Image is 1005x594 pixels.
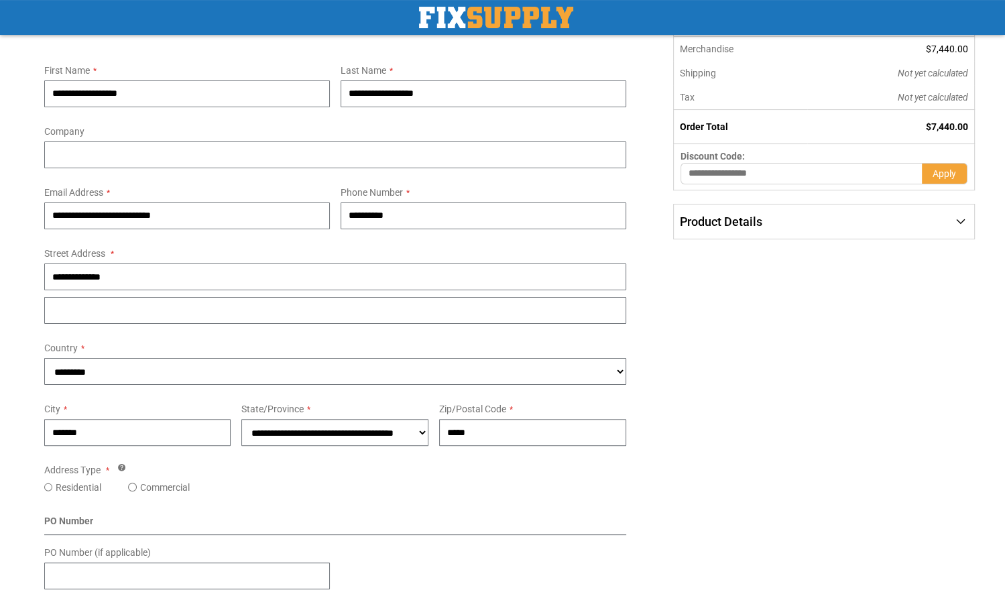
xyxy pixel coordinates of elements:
span: $7,440.00 [926,44,968,54]
span: PO Number (if applicable) [44,547,151,558]
th: Tax [674,85,807,110]
span: Discount Code: [681,151,745,162]
span: State/Province [241,404,304,414]
span: Last Name [341,65,386,76]
span: City [44,404,60,414]
span: $7,440.00 [926,121,968,132]
span: First Name [44,65,90,76]
label: Residential [56,481,101,494]
span: Address Type [44,465,101,475]
button: Apply [922,163,967,184]
span: Product Details [680,215,762,229]
div: PO Number [44,514,627,535]
a: store logo [419,7,573,28]
span: Apply [933,168,956,179]
span: Phone Number [341,187,403,198]
img: Fix Industrial Supply [419,7,573,28]
th: Merchandise [674,37,807,61]
label: Commercial [140,481,190,494]
span: Zip/Postal Code [439,404,506,414]
span: Company [44,126,84,137]
span: Street Address [44,248,105,259]
span: Email Address [44,187,103,198]
span: Not yet calculated [898,92,968,103]
strong: Order Total [680,121,728,132]
span: Shipping [680,68,716,78]
span: Country [44,343,78,353]
span: Not yet calculated [898,68,968,78]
